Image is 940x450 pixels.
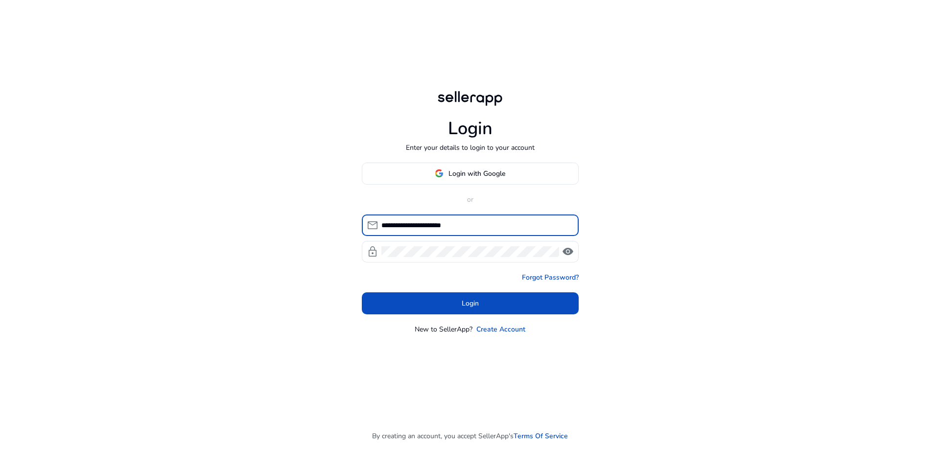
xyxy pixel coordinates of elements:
span: Login [462,298,479,308]
a: Forgot Password? [522,272,579,283]
p: New to SellerApp? [415,324,472,334]
a: Create Account [476,324,525,334]
span: lock [367,246,378,258]
span: visibility [562,246,574,258]
p: Enter your details to login to your account [406,142,535,153]
span: Login with Google [448,168,505,179]
span: mail [367,219,378,231]
p: or [362,194,579,205]
h1: Login [448,118,493,139]
button: Login with Google [362,163,579,185]
a: Terms Of Service [514,431,568,441]
img: google-logo.svg [435,169,444,178]
button: Login [362,292,579,314]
